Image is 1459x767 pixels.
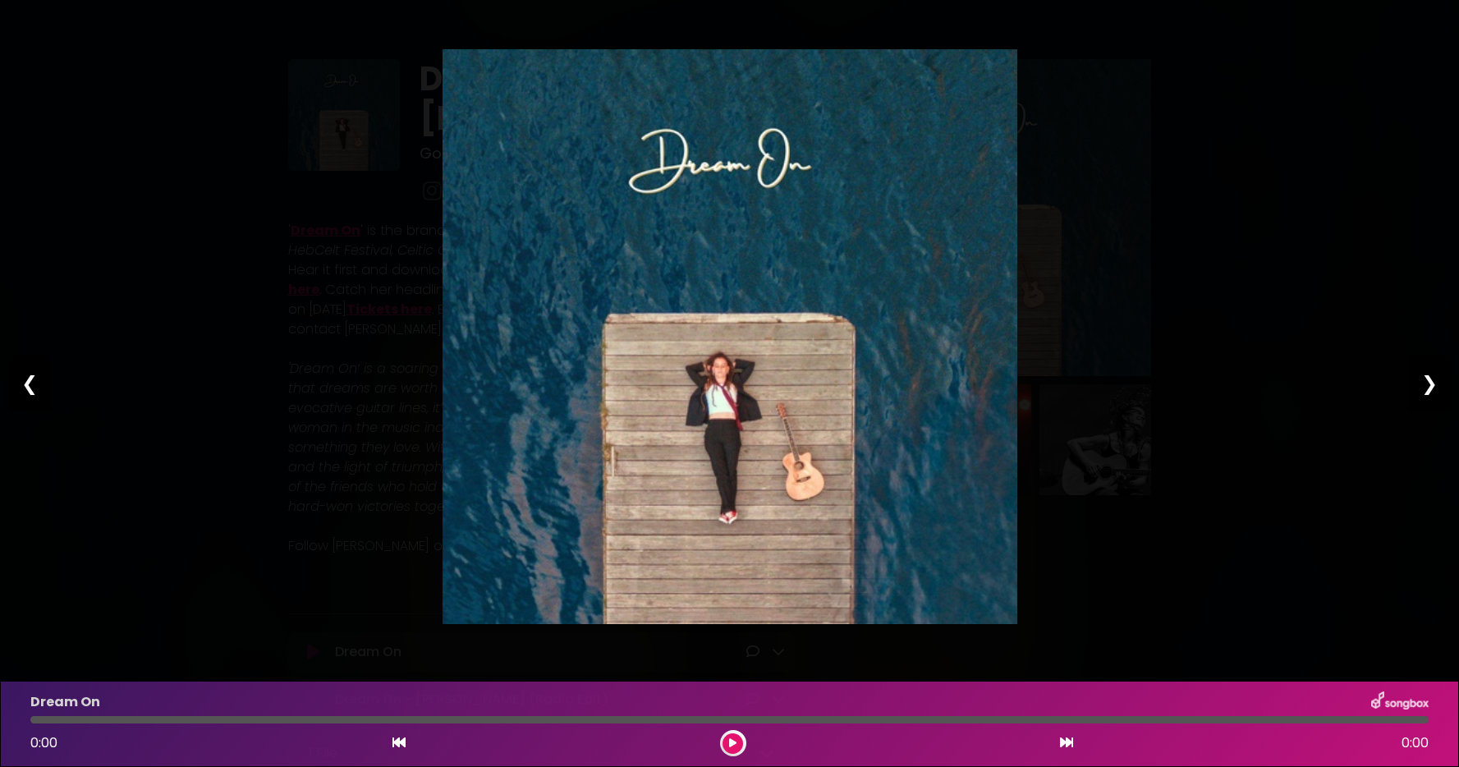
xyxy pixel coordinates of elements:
[1408,356,1451,411] div: ❯
[30,733,57,752] span: 0:00
[443,49,1017,624] img: ph1XDLdHR4GkXty3NHGh
[1371,691,1429,713] img: songbox-logo-white.png
[1402,733,1429,753] span: 0:00
[8,356,51,411] div: ❮
[30,692,100,712] p: Dream On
